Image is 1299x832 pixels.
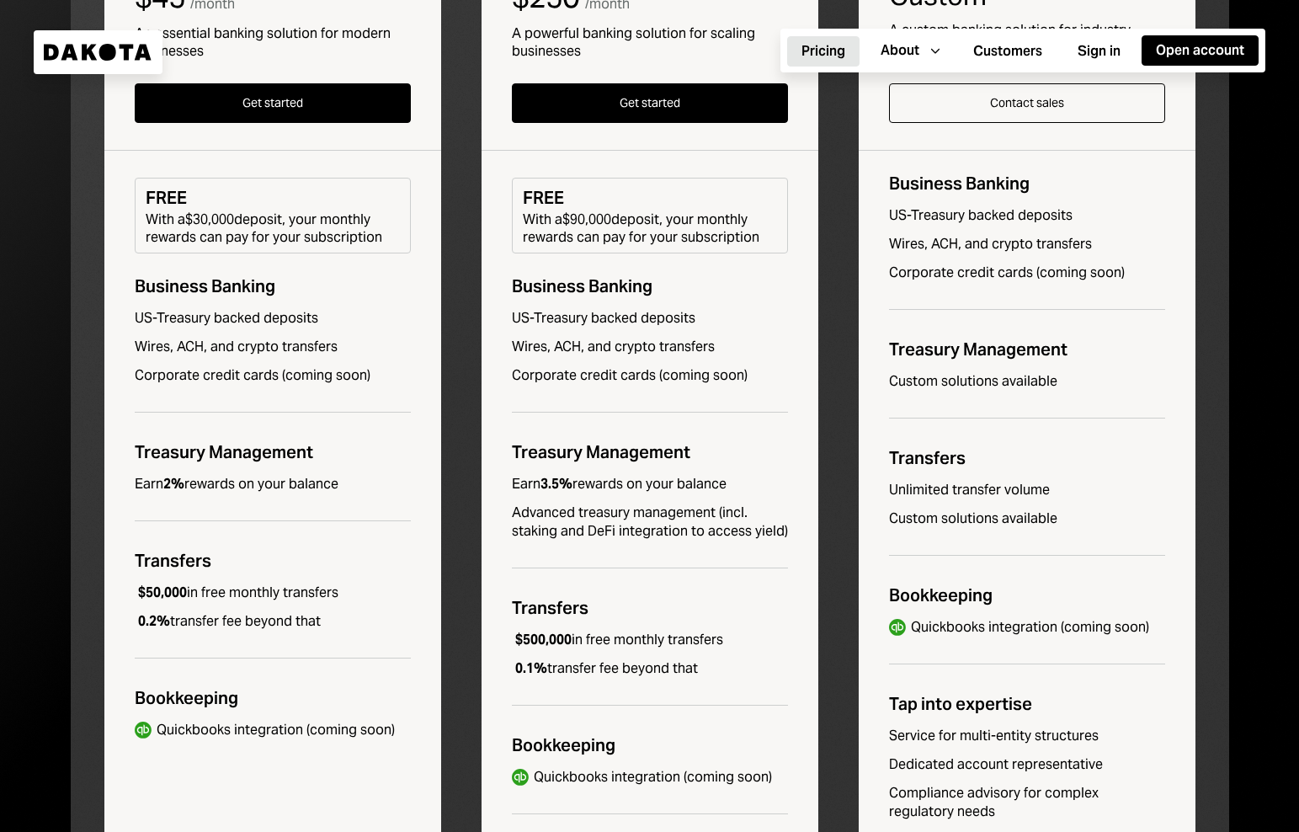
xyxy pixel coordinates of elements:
div: Unlimited transfer volume [889,481,1165,499]
div: US-Treasury backed deposits [512,309,788,328]
b: 2% [163,475,184,493]
div: Bookkeeping [512,733,788,758]
button: Pricing [787,36,860,67]
div: US-Treasury backed deposits [135,309,411,328]
button: Open account [1142,35,1259,66]
div: US-Treasury backed deposits [889,206,1165,225]
b: 3.5% [540,475,572,493]
b: $500,000 [515,631,572,648]
div: Bookkeeping [889,583,1165,608]
div: Quickbooks integration (coming soon) [157,721,395,739]
div: An essential banking solution for modern businesses [135,24,411,60]
div: transfer fee beyond that [512,659,698,678]
div: Wires, ACH, and crypto transfers [512,338,788,356]
div: Treasury Management [512,440,788,465]
div: Transfers [135,548,411,573]
button: About [866,35,952,66]
button: Customers [959,36,1057,67]
div: Quickbooks integration (coming soon) [534,768,772,787]
div: Treasury Management [889,337,1165,362]
button: Sign in [1063,36,1135,67]
a: Pricing [787,35,860,67]
div: Corporate credit cards (coming soon) [135,366,411,385]
a: Sign in [1063,35,1135,67]
b: $50,000 [138,584,187,601]
div: A custom banking solution for industry leaders [889,21,1165,56]
div: Custom solutions available [889,509,1165,528]
div: With a $30,000 deposit, your monthly rewards can pay for your subscription [146,211,400,246]
div: transfer fee beyond that [135,612,321,631]
a: Customers [959,35,1057,67]
div: Service for multi-entity structures [889,727,1165,745]
div: Corporate credit cards (coming soon) [889,264,1165,282]
div: A powerful banking solution for scaling businesses [512,24,788,60]
button: Contact sales [889,83,1165,123]
div: Dedicated account representative [889,755,1165,774]
div: Business Banking [889,171,1165,196]
div: Custom solutions available [889,372,1165,391]
div: Corporate credit cards (coming soon) [512,366,788,385]
div: Advanced treasury management (incl. staking and DeFi integration to access yield) [512,504,788,541]
button: Get started [135,83,411,123]
div: Wires, ACH, and crypto transfers [135,338,411,356]
b: 0.1% [515,659,547,677]
div: Treasury Management [135,440,411,465]
div: in free monthly transfers [135,584,338,602]
b: 0.2% [138,612,170,630]
div: Compliance advisory for complex regulatory needs [889,784,1165,821]
div: Bookkeeping [135,685,411,711]
div: Quickbooks integration (coming soon) [911,618,1149,637]
button: Get started [512,83,788,123]
div: Transfers [512,595,788,621]
div: Wires, ACH, and crypto transfers [889,235,1165,253]
div: FREE [523,185,777,211]
div: Business Banking [135,274,411,299]
div: Earn rewards on your balance [512,475,727,493]
div: Business Banking [512,274,788,299]
div: FREE [146,185,400,211]
div: Earn rewards on your balance [135,475,338,493]
div: About [881,41,919,60]
div: Transfers [889,445,1165,471]
div: Tap into expertise [889,691,1165,717]
div: With a $90,000 deposit, your monthly rewards can pay for your subscription [523,211,777,246]
div: in free monthly transfers [512,631,723,649]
